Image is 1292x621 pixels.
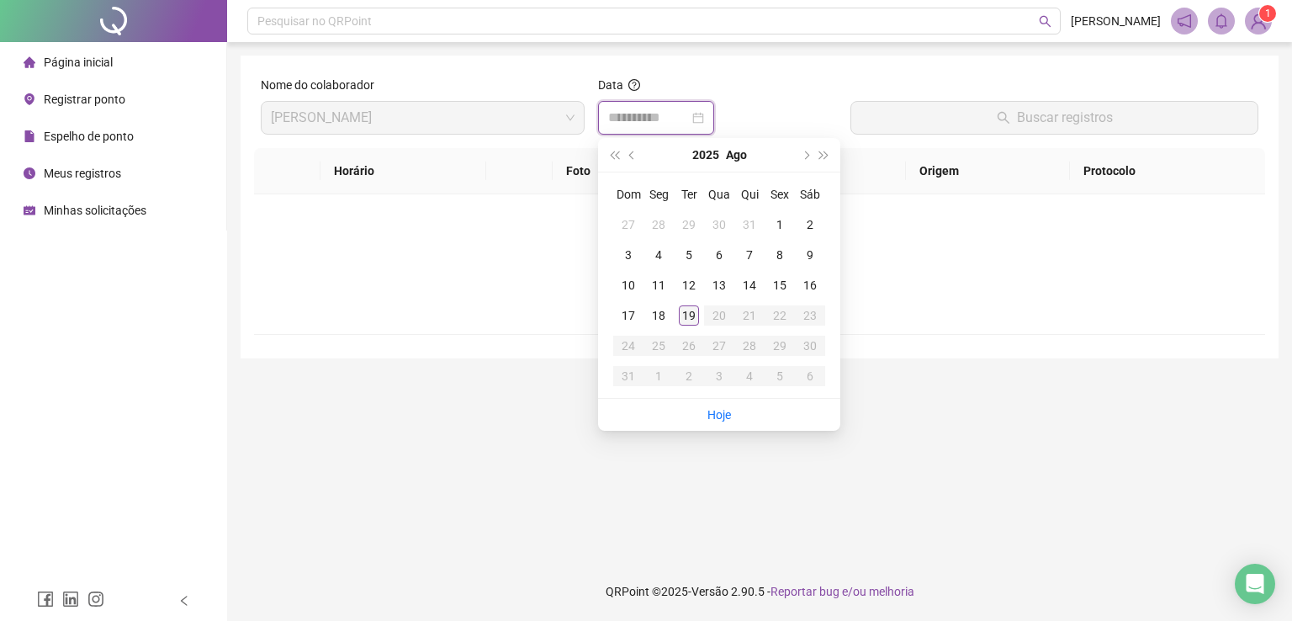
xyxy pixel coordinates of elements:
div: 29 [770,336,790,356]
td: 2025-08-23 [795,300,825,331]
td: 2025-07-28 [643,210,674,240]
div: 31 [739,215,760,235]
td: 2025-08-11 [643,270,674,300]
span: [PERSON_NAME] [1071,12,1161,30]
div: 28 [739,336,760,356]
span: schedule [24,204,35,216]
td: 2025-08-22 [765,300,795,331]
div: 26 [679,336,699,356]
span: Data [598,78,623,92]
span: notification [1177,13,1192,29]
span: left [178,595,190,607]
td: 2025-08-24 [613,331,643,361]
td: 2025-08-30 [795,331,825,361]
td: 2025-07-30 [704,210,734,240]
div: 8 [770,245,790,265]
div: Não há dados [274,275,1245,294]
div: 3 [618,245,638,265]
div: 3 [709,366,729,386]
a: Hoje [707,408,731,422]
span: file [24,130,35,142]
span: linkedin [62,591,79,608]
td: 2025-08-02 [795,210,825,240]
th: Horário [320,148,486,194]
div: 21 [739,305,760,326]
th: Qui [734,179,765,210]
div: 24 [618,336,638,356]
div: 2 [800,215,820,235]
div: 12 [679,275,699,295]
div: 16 [800,275,820,295]
div: 11 [649,275,669,295]
th: Origem [906,148,1070,194]
div: 5 [770,366,790,386]
td: 2025-08-31 [613,361,643,391]
div: 15 [770,275,790,295]
div: 5 [679,245,699,265]
td: 2025-07-31 [734,210,765,240]
th: Sex [765,179,795,210]
th: Ter [674,179,704,210]
label: Nome do colaborador [261,76,385,94]
button: prev-year [623,138,642,172]
th: Protocolo [1070,148,1265,194]
div: 14 [739,275,760,295]
div: 1 [770,215,790,235]
td: 2025-07-27 [613,210,643,240]
td: 2025-08-26 [674,331,704,361]
td: 2025-08-18 [643,300,674,331]
span: environment [24,93,35,105]
th: Dom [613,179,643,210]
td: 2025-08-29 [765,331,795,361]
td: 2025-08-13 [704,270,734,300]
td: 2025-08-27 [704,331,734,361]
span: home [24,56,35,68]
span: clock-circle [24,167,35,179]
div: 4 [649,245,669,265]
td: 2025-07-29 [674,210,704,240]
td: 2025-08-17 [613,300,643,331]
div: 29 [679,215,699,235]
td: 2025-08-08 [765,240,795,270]
th: Qua [704,179,734,210]
span: search [1039,15,1051,28]
td: 2025-08-14 [734,270,765,300]
button: super-next-year [815,138,834,172]
th: Foto [553,148,680,194]
td: 2025-08-04 [643,240,674,270]
span: Meus registros [44,167,121,180]
span: Página inicial [44,56,113,69]
div: 28 [649,215,669,235]
button: month panel [726,138,747,172]
td: 2025-09-02 [674,361,704,391]
div: Open Intercom Messenger [1235,564,1275,604]
td: 2025-09-04 [734,361,765,391]
div: 23 [800,305,820,326]
td: 2025-08-16 [795,270,825,300]
td: 2025-08-09 [795,240,825,270]
div: 10 [618,275,638,295]
td: 2025-08-01 [765,210,795,240]
span: instagram [87,591,104,608]
span: Versão [691,585,728,598]
span: Registrar ponto [44,93,125,106]
div: 31 [618,366,638,386]
div: 30 [800,336,820,356]
td: 2025-09-03 [704,361,734,391]
span: question-circle [628,79,640,91]
div: 20 [709,305,729,326]
div: 27 [709,336,729,356]
td: 2025-08-03 [613,240,643,270]
span: ALEXANDRE RODRIGUES VIEIRA [271,102,575,134]
span: Minhas solicitações [44,204,146,217]
span: facebook [37,591,54,608]
div: 9 [800,245,820,265]
td: 2025-09-06 [795,361,825,391]
footer: QRPoint © 2025 - 2.90.5 - [227,562,1292,621]
div: 2 [679,366,699,386]
img: 89297 [1246,8,1271,34]
td: 2025-09-05 [765,361,795,391]
button: Buscar registros [850,101,1258,135]
div: 17 [618,305,638,326]
div: 22 [770,305,790,326]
